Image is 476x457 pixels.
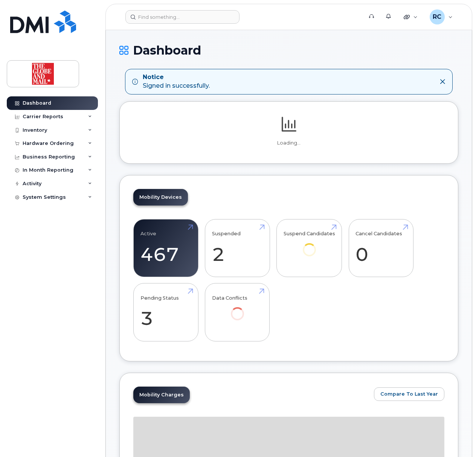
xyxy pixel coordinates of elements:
a: Mobility Devices [133,189,188,206]
a: Data Conflicts [212,288,263,331]
a: Active 467 [140,223,191,273]
a: Mobility Charges [133,387,190,403]
a: Suspend Candidates [284,223,335,267]
a: Cancel Candidates 0 [355,223,406,273]
p: Loading... [133,140,444,146]
button: Compare To Last Year [374,387,444,401]
h1: Dashboard [119,44,458,57]
span: Compare To Last Year [380,390,438,398]
div: Signed in successfully. [143,73,210,90]
strong: Notice [143,73,210,82]
a: Suspended 2 [212,223,263,273]
a: Pending Status 3 [140,288,191,337]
